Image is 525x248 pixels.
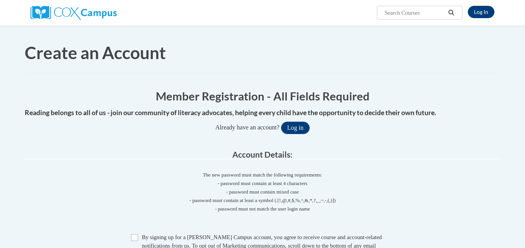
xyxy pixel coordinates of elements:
span: Already have an account? [215,124,280,131]
span: Create an Account [25,42,166,63]
span: Account Details: [232,149,293,159]
button: Search [446,8,457,17]
a: Log In [468,6,494,18]
button: Log in [281,122,310,134]
span: The new password must match the following requirements: [203,172,322,178]
img: Cox Campus [31,6,117,20]
span: - password must contain at least 4 characters - password must contain mixed case - password must ... [25,179,500,213]
h1: Member Registration - All Fields Required [25,88,500,104]
i:  [448,10,455,16]
input: Search Courses [384,8,446,17]
a: Cox Campus [31,9,117,15]
h4: Reading belongs to all of us - join our community of literacy advocates, helping every child have... [25,108,500,118]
